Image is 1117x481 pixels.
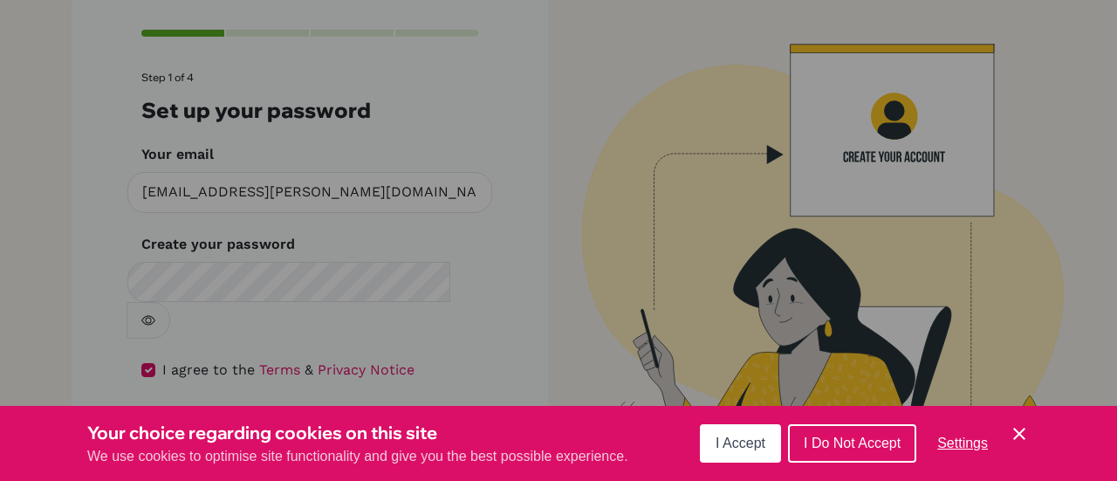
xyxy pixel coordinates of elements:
span: I Accept [716,436,765,450]
span: Help [39,12,75,28]
button: I Do Not Accept [788,424,916,463]
p: We use cookies to optimise site functionality and give you the best possible experience. [87,446,628,467]
h3: Your choice regarding cookies on this site [87,420,628,446]
span: Settings [937,436,988,450]
button: I Accept [700,424,781,463]
span: I Do Not Accept [804,436,901,450]
button: Save and close [1009,423,1030,444]
button: Settings [923,426,1002,461]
